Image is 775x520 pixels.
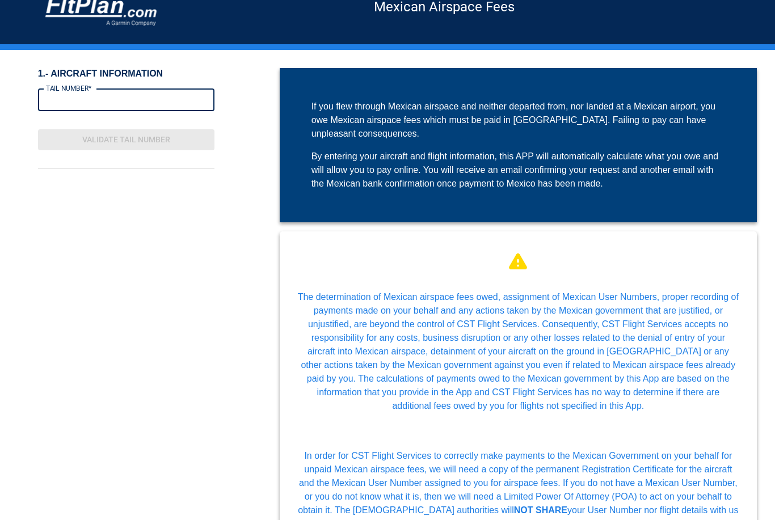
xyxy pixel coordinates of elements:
[38,68,214,79] h6: 1.- AIRCRAFT INFORMATION
[280,290,757,413] typography: The determination of Mexican airspace fees owed, assignment of Mexican User Numbers, proper recor...
[311,150,725,191] div: By entering your aircraft and flight information, this APP will automatically calculate what you ...
[311,100,725,141] div: If you flew through Mexican airspace and neither departed from, nor landed at a Mexican airport, ...
[46,83,91,93] label: TAIL NUMBER*
[514,505,567,515] b: NOT SHARE
[159,6,730,7] h5: Mexican Airspace Fees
